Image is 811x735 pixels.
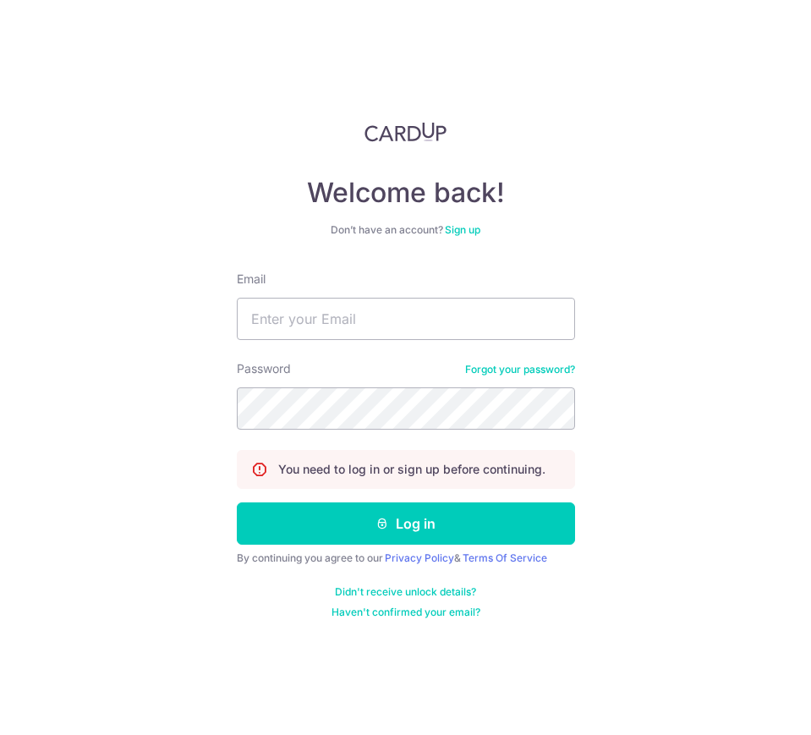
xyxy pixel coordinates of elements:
a: Haven't confirmed your email? [332,606,480,619]
a: Sign up [445,223,480,236]
img: CardUp Logo [364,122,447,142]
h4: Welcome back! [237,176,575,210]
label: Email [237,271,266,288]
div: Don’t have an account? [237,223,575,237]
input: Enter your Email [237,298,575,340]
a: Didn't receive unlock details? [335,585,476,599]
a: Privacy Policy [385,551,454,564]
div: By continuing you agree to our & [237,551,575,565]
a: Forgot your password? [465,363,575,376]
a: Terms Of Service [463,551,547,564]
label: Password [237,360,291,377]
p: You need to log in or sign up before continuing. [278,461,545,478]
button: Log in [237,502,575,545]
